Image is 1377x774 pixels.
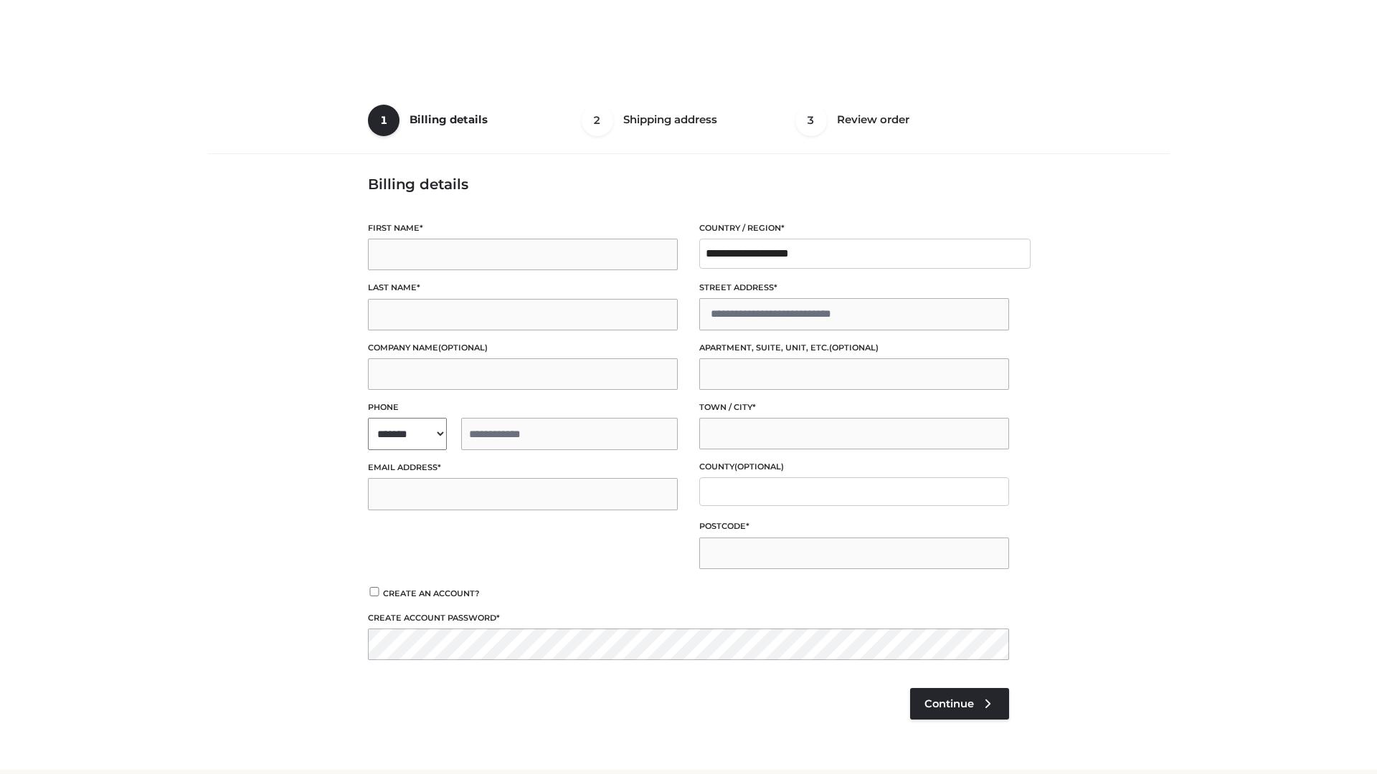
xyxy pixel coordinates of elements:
a: Continue [910,688,1009,720]
span: Review order [837,113,909,126]
span: (optional) [438,343,488,353]
label: Postcode [699,520,1009,533]
span: 1 [368,105,399,136]
label: Create account password [368,611,1009,625]
span: (optional) [734,462,784,472]
label: Country / Region [699,221,1009,235]
span: Continue [924,697,974,710]
span: (optional) [829,343,879,353]
label: Company name [368,341,678,355]
span: Create an account? [383,588,480,598]
h3: Billing details [368,176,1009,193]
label: Phone [368,401,678,414]
span: 2 [582,105,613,136]
input: Create an account? [368,587,381,596]
label: First name [368,221,678,235]
span: Shipping address [623,113,717,126]
label: Street address [699,281,1009,295]
span: 3 [795,105,827,136]
label: County [699,460,1009,474]
label: Last name [368,281,678,295]
label: Email address [368,461,678,474]
span: Billing details [410,113,488,126]
label: Apartment, suite, unit, etc. [699,341,1009,355]
label: Town / City [699,401,1009,414]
